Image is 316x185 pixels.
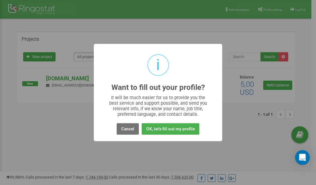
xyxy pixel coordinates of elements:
[156,55,160,75] div: i
[117,123,139,135] button: Cancel
[295,150,310,165] div: Open Intercom Messenger
[111,83,205,92] h2: Want to fill out your profile?
[142,123,199,135] button: OK, let's fill out my profile
[106,95,210,117] div: It will be much easier for us to provide you the best service and support possible, and send you ...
